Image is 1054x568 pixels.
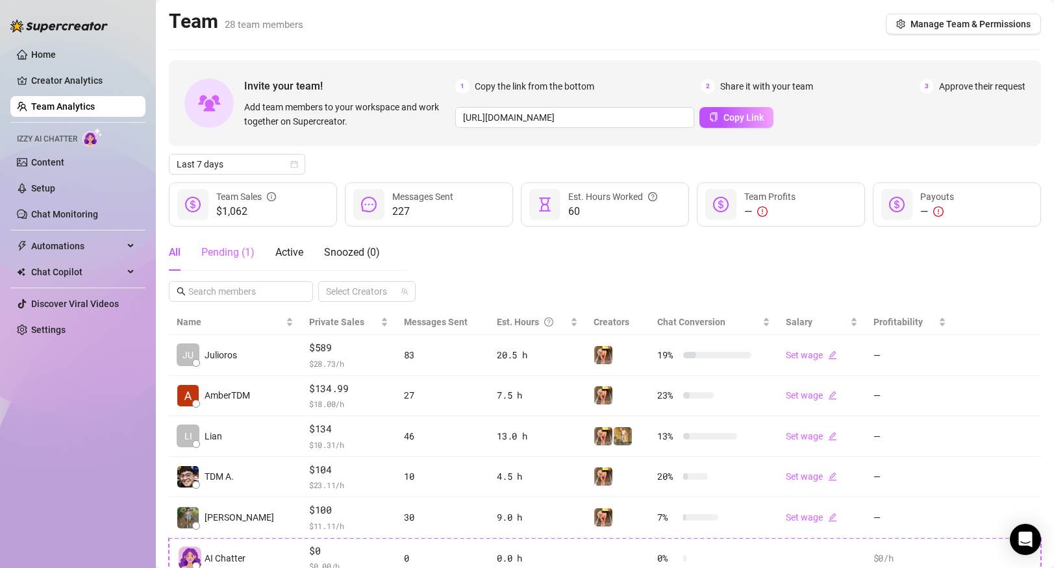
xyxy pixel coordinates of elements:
[614,427,632,445] img: Barn
[648,190,657,204] span: question-circle
[205,429,222,443] span: Lian
[455,79,470,93] span: 1
[31,70,135,91] a: Creator Analytics
[896,19,905,29] span: setting
[404,317,468,327] span: Messages Sent
[267,190,276,204] span: info-circle
[537,197,553,212] span: hourglass
[31,299,119,309] a: Discover Viral Videos
[184,429,192,443] span: LI
[392,191,453,202] span: Messages Sent
[713,197,729,212] span: dollar-circle
[17,133,77,145] span: Izzy AI Chatter
[497,315,568,329] div: Est. Hours
[657,551,678,565] span: 0 %
[889,197,905,212] span: dollar-circle
[31,157,64,167] a: Content
[699,107,773,128] button: Copy Link
[17,241,27,251] span: thunderbolt
[309,478,388,491] span: $ 23.11 /h
[205,348,237,362] span: Julioros
[744,204,796,219] div: —
[309,502,388,518] span: $100
[177,154,297,174] span: Last 7 days
[201,245,255,260] div: Pending ( 1 )
[886,14,1041,34] button: Manage Team & Permissions
[216,204,276,219] span: $1,062
[216,190,276,204] div: Team Sales
[757,206,768,217] span: exclamation-circle
[169,310,301,335] th: Name
[169,245,181,260] div: All
[497,348,578,362] div: 20.5 h
[205,388,250,402] span: AmberTDM
[657,510,678,525] span: 7 %
[723,112,764,123] span: Copy Link
[182,348,194,362] span: JU
[920,191,954,202] span: Payouts
[392,204,453,219] span: 227
[939,79,1025,93] span: Approve their request
[828,351,837,360] span: edit
[309,317,364,327] span: Private Sales
[31,183,55,193] a: Setup
[497,388,578,402] div: 7.5 h
[475,79,594,93] span: Copy the link from the bottom
[82,128,103,147] img: AI Chatter
[188,284,295,299] input: Search members
[401,288,408,295] span: team
[568,204,657,219] span: 60
[205,469,234,484] span: TDM A.
[657,469,678,484] span: 20 %
[786,512,837,523] a: Set wageedit
[177,507,199,528] img: Ira Mae Alfonso
[404,510,481,525] div: 30
[594,386,612,404] img: Tori
[594,467,612,486] img: Tori
[309,421,388,437] span: $134
[31,101,95,112] a: Team Analytics
[31,49,56,60] a: Home
[177,315,283,329] span: Name
[31,262,123,282] span: Chat Copilot
[497,429,578,443] div: 13.0 h
[361,197,377,212] span: message
[933,206,944,217] span: exclamation-circle
[185,197,201,212] span: dollar-circle
[586,310,649,335] th: Creators
[497,551,578,565] div: 0.0 h
[657,388,678,402] span: 23 %
[205,510,274,525] span: [PERSON_NAME]
[657,429,678,443] span: 13 %
[275,246,303,258] span: Active
[177,385,199,406] img: AmberTDM
[309,340,388,356] span: $589
[290,160,298,168] span: calendar
[786,350,837,360] a: Set wageedit
[309,357,388,370] span: $ 28.73 /h
[828,472,837,481] span: edit
[31,209,98,219] a: Chat Monitoring
[709,112,718,121] span: copy
[920,204,954,219] div: —
[866,457,954,498] td: —
[866,497,954,538] td: —
[920,79,934,93] span: 3
[786,390,837,401] a: Set wageedit
[866,416,954,457] td: —
[568,190,657,204] div: Est. Hours Worked
[31,325,66,335] a: Settings
[177,287,186,296] span: search
[31,236,123,256] span: Automations
[497,469,578,484] div: 4.5 h
[10,19,108,32] img: logo-BBDzfeDw.svg
[594,346,612,364] img: Tori
[309,543,388,559] span: $0
[786,471,837,482] a: Set wageedit
[873,317,923,327] span: Profitability
[657,317,725,327] span: Chat Conversion
[594,427,612,445] img: Tori
[828,432,837,441] span: edit
[309,519,388,532] span: $ 11.11 /h
[1010,524,1041,555] div: Open Intercom Messenger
